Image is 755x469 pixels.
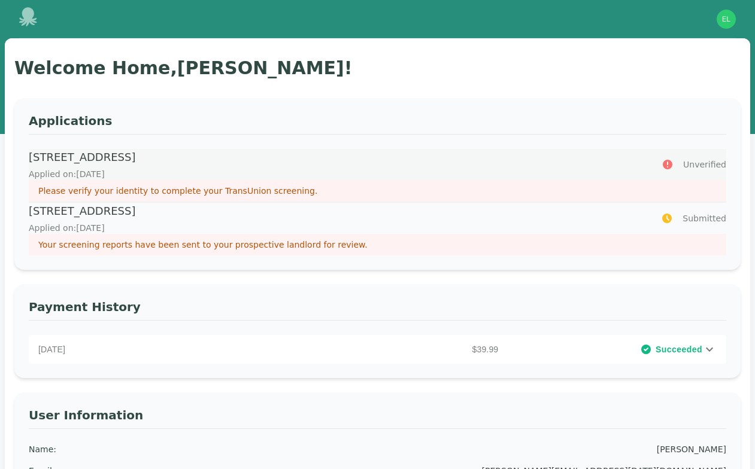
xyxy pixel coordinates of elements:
p: [STREET_ADDRESS] [29,149,647,166]
div: [DATE]$39.99Succeeded [29,335,726,364]
div: Name : [29,443,56,455]
h3: Applications [29,112,726,135]
p: Please verify your identity to complete your TransUnion screening. [38,185,717,197]
p: Applied on: [DATE] [29,222,647,234]
p: Applied on: [DATE] [29,168,647,180]
p: [STREET_ADDRESS] [29,203,647,220]
p: Your screening reports have been sent to your prospective landlord for review. [38,239,717,251]
div: [PERSON_NAME] [657,443,726,455]
p: $39.99 [271,343,503,355]
span: Succeeded [656,343,702,355]
span: Unverified [683,159,726,170]
h3: Payment History [29,299,726,321]
h3: User Information [29,407,726,429]
p: [DATE] [38,343,271,355]
span: Submitted [683,212,726,224]
h1: Welcome Home, [PERSON_NAME] ! [14,57,741,79]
